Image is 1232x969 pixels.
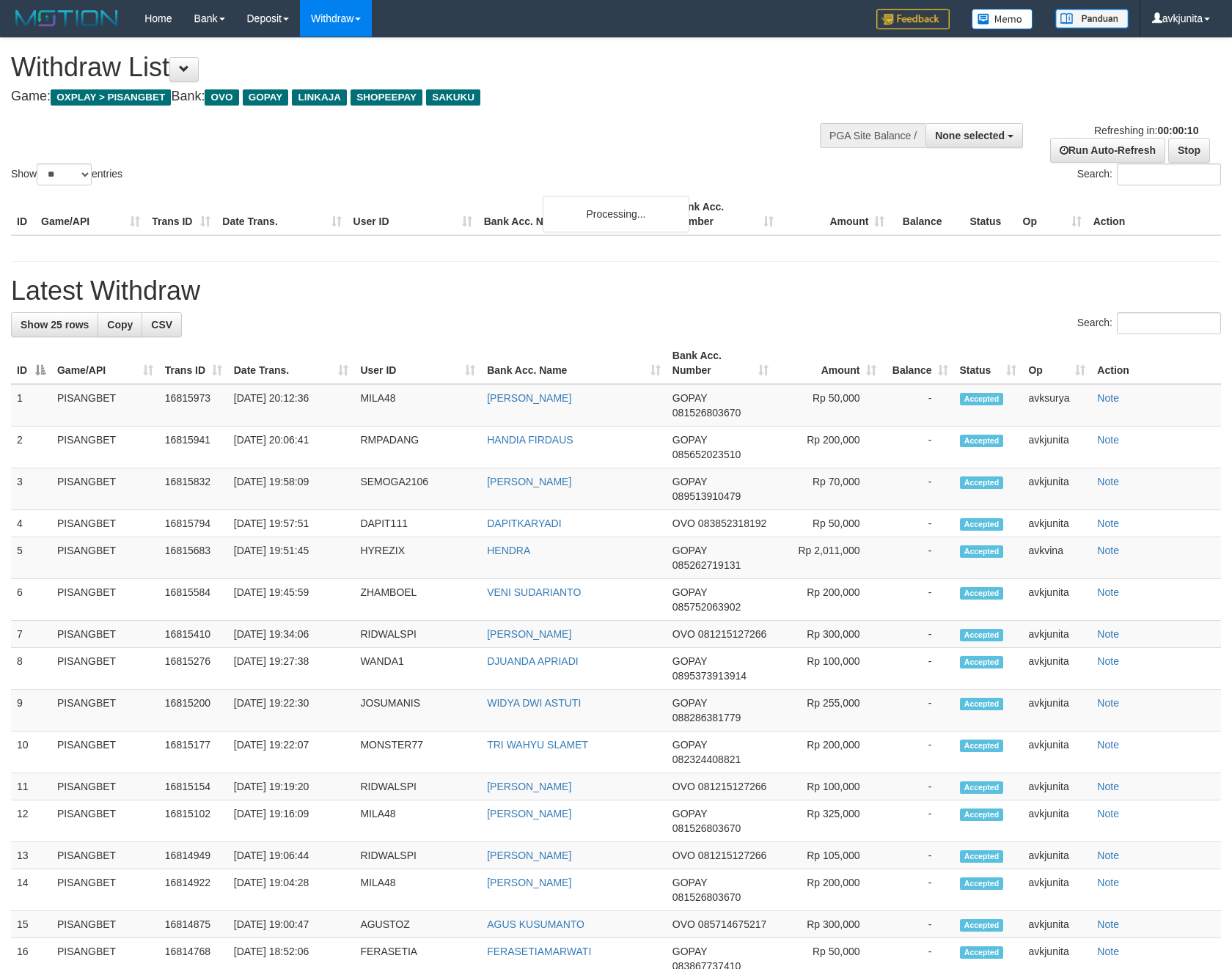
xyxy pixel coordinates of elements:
[774,342,882,384] th: Amount: activate to sort column ascending
[1094,125,1198,136] span: Refreshing in:
[51,537,159,579] td: PISANGBET
[672,946,707,957] span: GOPAY
[11,342,51,384] th: ID: activate to sort column descending
[698,781,766,792] span: Copy 081215127266 to clipboard
[354,800,481,842] td: MILA48
[1022,800,1091,842] td: avkjunita
[354,869,481,911] td: MILA48
[11,384,51,427] td: 1
[228,648,355,690] td: [DATE] 19:27:38
[351,89,422,106] span: SHOPEEPAY
[1088,194,1221,235] th: Action
[960,698,1004,710] span: Accepted
[1022,869,1091,911] td: avkjunita
[481,342,667,384] th: Bank Acc. Name: activate to sort column ascending
[205,89,238,106] span: OVO
[11,89,807,104] h4: Game: Bank:
[774,911,882,938] td: Rp 300,000
[51,800,159,842] td: PISANGBET
[672,918,695,930] span: OVO
[780,194,890,235] th: Amount
[1022,510,1091,537] td: avkjunita
[228,690,355,732] td: [DATE] 19:22:30
[228,911,355,938] td: [DATE] 19:00:47
[487,739,588,751] a: TRI WAHYU SLAMET
[960,781,1004,794] span: Accepted
[1017,194,1088,235] th: Op
[11,690,51,732] td: 9
[669,194,780,235] th: Bank Acc. Number
[1022,911,1091,938] td: avkjunita
[1097,739,1119,751] a: Note
[876,9,950,29] img: Feedback.jpg
[487,697,581,709] a: WIDYA DWI ASTUTI
[11,800,51,842] td: 12
[882,427,954,468] td: -
[243,89,289,106] span: GOPAY
[354,842,481,869] td: RIDWALSPI
[11,468,51,510] td: 3
[774,773,882,800] td: Rp 100,000
[487,586,581,598] a: VENI SUDARIANTO
[1022,384,1091,427] td: avksurya
[1050,138,1165,163] a: Run Auto-Refresh
[667,342,774,384] th: Bank Acc. Number: activate to sort column ascending
[11,427,51,468] td: 2
[960,587,1004,600] span: Accepted
[672,739,707,751] span: GOPAY
[1097,781,1119,792] a: Note
[159,842,228,869] td: 16814949
[1097,392,1119,404] a: Note
[672,877,707,888] span: GOPAY
[774,579,882,621] td: Rp 200,000
[159,510,228,537] td: 16815794
[51,648,159,690] td: PISANGBET
[960,850,1004,863] span: Accepted
[487,918,584,930] a: AGUS KUSUMANTO
[672,449,741,460] span: Copy 085652023510 to clipboard
[672,407,741,419] span: Copy 081526803670 to clipboard
[774,869,882,911] td: Rp 200,000
[21,319,89,331] span: Show 25 rows
[1022,773,1091,800] td: avkjunita
[354,579,481,621] td: ZHAMBOEL
[774,621,882,648] td: Rp 300,000
[51,621,159,648] td: PISANGBET
[354,342,481,384] th: User ID: activate to sort column ascending
[487,877,571,888] a: [PERSON_NAME]
[354,384,481,427] td: MILA48
[1097,655,1119,667] a: Note
[1117,312,1221,334] input: Search:
[672,586,707,598] span: GOPAY
[960,656,1004,668] span: Accepted
[960,877,1004,890] span: Accepted
[882,342,954,384] th: Balance: activate to sort column ascending
[672,754,741,765] span: Copy 082324408821 to clipboard
[882,537,954,579] td: -
[698,850,766,861] span: Copy 081215127266 to clipboard
[142,312,182,337] a: CSV
[960,946,1004,959] span: Accepted
[672,781,695,792] span: OVO
[51,579,159,621] td: PISANGBET
[1022,621,1091,648] td: avkjunita
[954,342,1023,384] th: Status: activate to sort column ascending
[51,342,159,384] th: Game/API: activate to sort column ascending
[1022,537,1091,579] td: avkvina
[426,89,480,106] span: SAKUKU
[11,312,98,337] a: Show 25 rows
[882,648,954,690] td: -
[960,545,1004,558] span: Accepted
[1117,163,1221,185] input: Search:
[11,732,51,773] td: 10
[672,712,741,723] span: Copy 088286381779 to clipboard
[228,579,355,621] td: [DATE] 19:45:59
[11,510,51,537] td: 4
[159,342,228,384] th: Trans ID: activate to sort column ascending
[354,510,481,537] td: DAPIT111
[925,123,1023,148] button: None selected
[11,163,122,185] label: Show entries
[882,690,954,732] td: -
[672,822,741,834] span: Copy 081526803670 to clipboard
[348,194,478,235] th: User ID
